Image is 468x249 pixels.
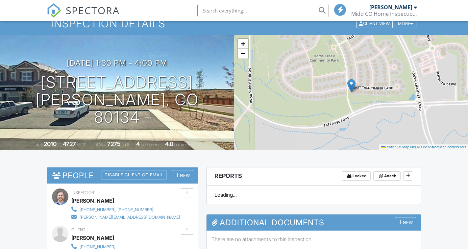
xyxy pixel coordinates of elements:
span: Built [36,142,43,147]
div: 4.0 [165,140,173,147]
a: Client View [356,21,394,26]
div: 7275 [107,140,121,147]
h3: Additional Documents [207,214,421,231]
span: Inspector [71,190,94,195]
span: sq. ft. [77,142,86,147]
a: © OpenStreetMap contributors [417,145,466,149]
a: © MapTiler [399,145,416,149]
div: More [395,19,416,28]
h3: [DATE] 1:30 pm - 4:00 pm [67,59,167,67]
div: [PERSON_NAME][EMAIL_ADDRESS][DOMAIN_NAME] [80,215,180,220]
div: 2010 [44,140,57,147]
span: + [241,39,245,48]
span: Lot Size [92,142,106,147]
div: 4 [136,140,140,147]
div: [PERSON_NAME] [71,233,114,243]
div: New [172,170,193,180]
p: There are no attachments to this inspection. [211,236,416,243]
span: bedrooms [141,142,159,147]
img: Marker [347,79,356,92]
span: | [397,145,398,149]
span: sq.ft. [122,142,130,147]
span: bathrooms [174,142,193,147]
span: Client [71,227,86,232]
div: 4727 [63,140,76,147]
a: Leaflet [381,145,396,149]
div: [PHONE_NUMBER], [PHONE_NUMBER] [80,207,153,212]
h1: [STREET_ADDRESS] [PERSON_NAME], CO 80134 [11,74,224,126]
a: [PERSON_NAME][EMAIL_ADDRESS][DOMAIN_NAME] [71,213,180,220]
div: [PERSON_NAME] [71,196,114,206]
h3: People [47,167,198,184]
h1: Inspection Details [51,18,417,29]
div: Midd CO Home Inspections, LLC [351,11,417,17]
span: SPECTORA [66,3,120,17]
div: Client View [356,19,393,28]
img: The Best Home Inspection Software - Spectora [47,3,61,18]
a: [PHONE_NUMBER], [PHONE_NUMBER] [71,206,180,213]
a: Zoom out [238,49,248,59]
span: − [241,49,245,58]
div: New [395,217,416,227]
div: Disable Client CC Email [102,170,166,180]
input: Search everything... [197,4,329,17]
a: Zoom in [238,39,248,49]
div: [PERSON_NAME] [369,4,412,11]
a: SPECTORA [47,9,120,23]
